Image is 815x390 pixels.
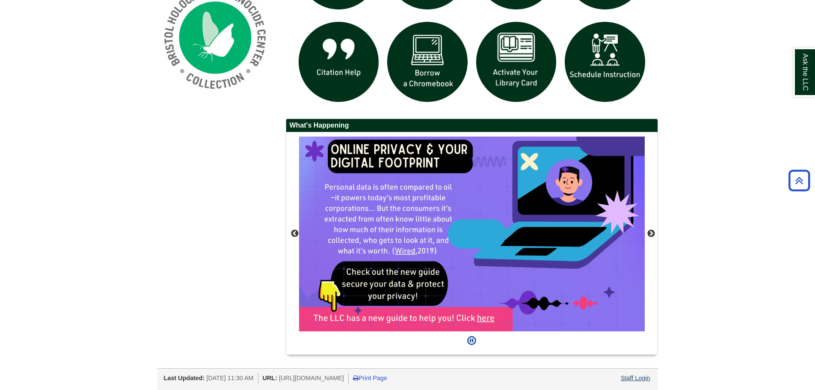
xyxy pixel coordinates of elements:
button: Previous [290,229,299,238]
span: Last Updated: [164,375,205,381]
i: Print Page [353,375,359,381]
button: Pause [465,331,479,350]
button: Next [647,229,655,238]
img: Borrow a chromebook icon links to the borrow a chromebook web page [383,18,472,107]
span: [DATE] 11:30 AM [206,375,253,381]
div: This box contains rotating images [299,137,645,331]
img: citation help icon links to citation help guide page [294,18,383,107]
img: activate Library Card icon links to form to activate student ID into library card [472,18,561,107]
h2: What's Happening [286,119,658,132]
a: Staff Login [621,375,650,381]
a: Back to Top [785,175,813,186]
img: For faculty. Schedule Library Instruction icon links to form. [560,18,649,107]
span: [URL][DOMAIN_NAME] [279,375,344,381]
span: URL: [263,375,277,381]
a: Print Page [353,375,387,381]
